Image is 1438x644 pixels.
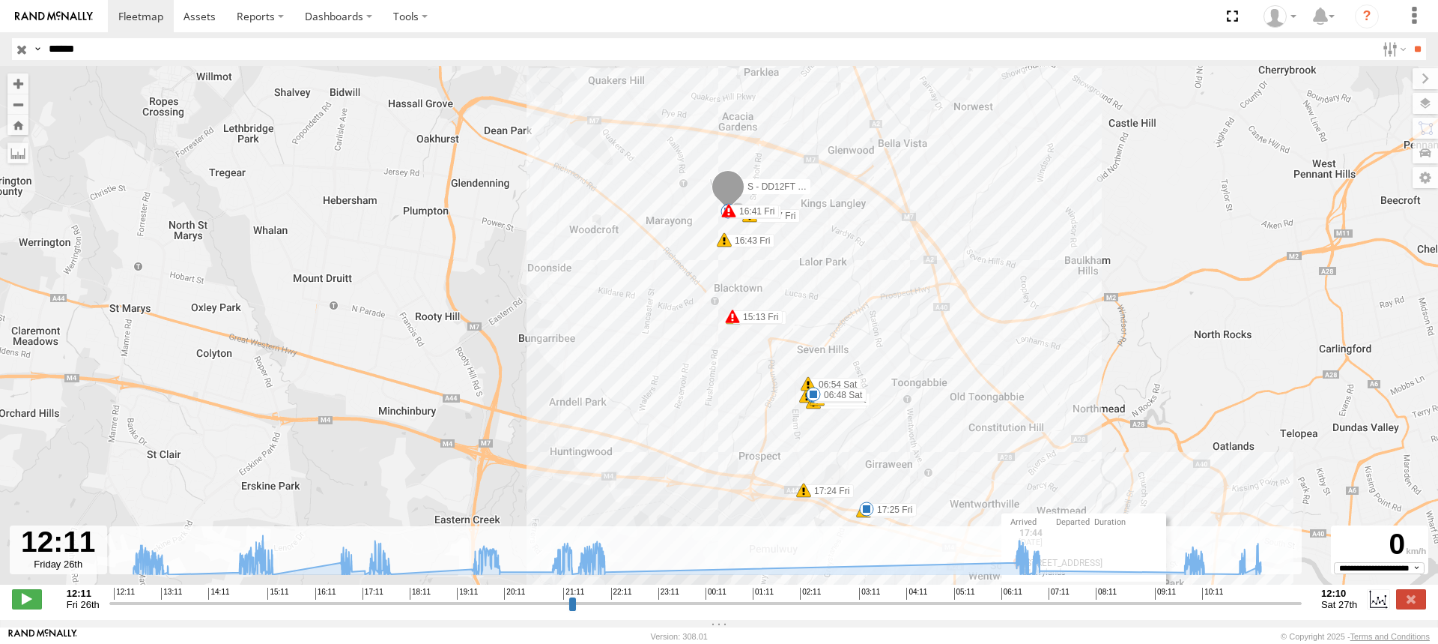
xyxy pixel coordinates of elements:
strong: 12:10 [1321,588,1357,599]
button: Zoom in [7,73,28,94]
label: 16:41 Fri [729,205,779,218]
label: 16:56 Fri [813,390,864,403]
span: 12:11 [114,588,135,600]
i: ? [1355,4,1379,28]
a: Terms and Conditions [1350,632,1430,641]
label: 17:24 Fri [804,484,854,498]
span: 18:11 [410,588,431,600]
button: Zoom out [7,94,28,115]
label: 15:13 Fri [732,310,783,324]
label: Map Settings [1413,167,1438,188]
span: 21:11 [563,588,584,600]
img: rand-logo.svg [15,11,93,22]
div: Merrylands [1024,568,1157,577]
label: 06:54 Sat [808,378,861,391]
span: 10:11 [1202,588,1223,600]
span: 20:11 [504,588,525,600]
label: 17:12 Fri [813,389,864,403]
span: 02:11 [800,588,821,600]
span: Sat 27th Sep 2025 [1321,599,1357,610]
span: 09:11 [1155,588,1176,600]
label: Measure [7,142,28,163]
span: 14:11 [208,588,229,600]
span: 07:11 [1049,588,1070,600]
span: 16:11 [315,588,336,600]
span: 00:11 [706,588,726,600]
div: 0 [1333,528,1426,562]
span: 06:11 [1001,588,1022,600]
span: 13:11 [161,588,182,600]
span: 23:11 [658,588,679,600]
label: Play/Stop [12,589,42,609]
span: 22:11 [611,588,632,600]
span: 15:11 [267,588,288,600]
span: 03:11 [859,588,880,600]
span: 05:11 [954,588,975,600]
span: 01:11 [753,588,774,600]
span: 19:11 [457,588,478,600]
label: 06:47 Sat [813,396,867,409]
label: Close [1396,589,1426,609]
span: 08:11 [1096,588,1117,600]
strong: 12:11 [67,588,100,599]
label: 06:48 Sat [817,393,870,406]
span: 04:11 [906,588,927,600]
div: © Copyright 2025 - [1281,632,1430,641]
label: Search Query [31,38,43,60]
button: Zoom Home [7,115,28,135]
span: Fri 26th Sep 2025 [67,599,100,610]
label: 06:48 Sat [813,388,867,402]
label: 17:25 Fri [867,503,917,517]
label: Search Filter Options [1377,38,1409,60]
label: 06:44 Sat [733,311,786,325]
label: 16:43 Fri [724,234,774,247]
span: 17:11 [362,588,383,600]
div: Tye Clark [1258,5,1302,28]
label: 07:02 Sat [728,205,781,219]
label: 15:17 Fri [750,209,800,223]
label: 17:25 Fri [864,505,914,518]
a: Visit our Website [8,629,77,644]
div: Version: 308.01 [651,632,708,641]
span: S - DD12FT - Rhyce Muscat [747,181,860,192]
